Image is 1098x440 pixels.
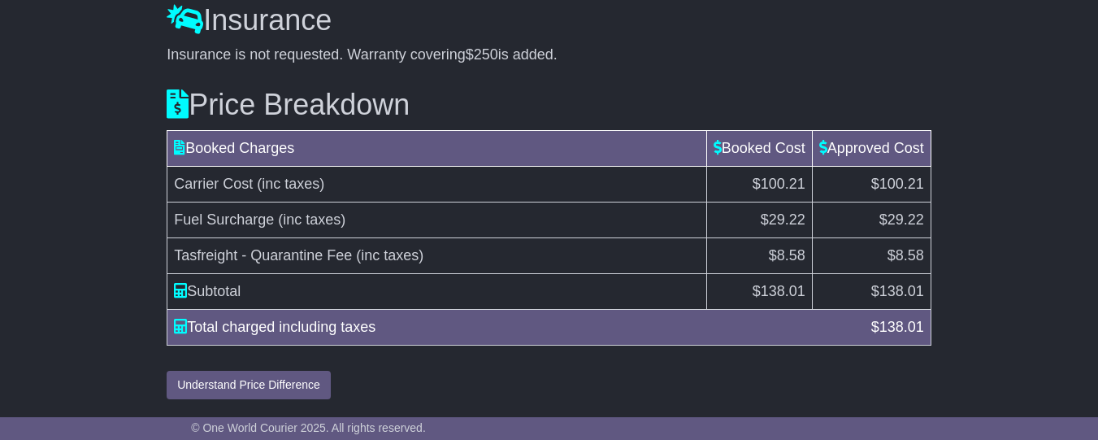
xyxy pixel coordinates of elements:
[191,421,426,434] span: © One World Courier 2025. All rights reserved.
[888,247,924,264] span: $8.58
[167,274,707,310] td: Subtotal
[761,211,805,228] span: $29.22
[174,211,274,228] span: Fuel Surcharge
[863,316,932,338] div: $
[167,4,931,37] h3: Insurance
[706,274,812,310] td: $
[753,176,805,192] span: $100.21
[356,247,423,264] span: (inc taxes)
[167,371,331,399] button: Understand Price Difference
[879,211,924,228] span: $29.22
[166,316,863,338] div: Total charged including taxes
[812,131,931,167] td: Approved Cost
[278,211,345,228] span: (inc taxes)
[167,131,707,167] td: Booked Charges
[812,274,931,310] td: $
[257,176,324,192] span: (inc taxes)
[879,283,924,299] span: 138.01
[769,247,805,264] span: $8.58
[167,46,931,64] div: Insurance is not requested. Warranty covering is added.
[706,131,812,167] td: Booked Cost
[761,283,805,299] span: 138.01
[167,89,931,121] h3: Price Breakdown
[879,319,924,335] span: 138.01
[174,176,253,192] span: Carrier Cost
[466,46,498,63] span: $250
[871,176,924,192] span: $100.21
[174,247,352,264] span: Tasfreight - Quarantine Fee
